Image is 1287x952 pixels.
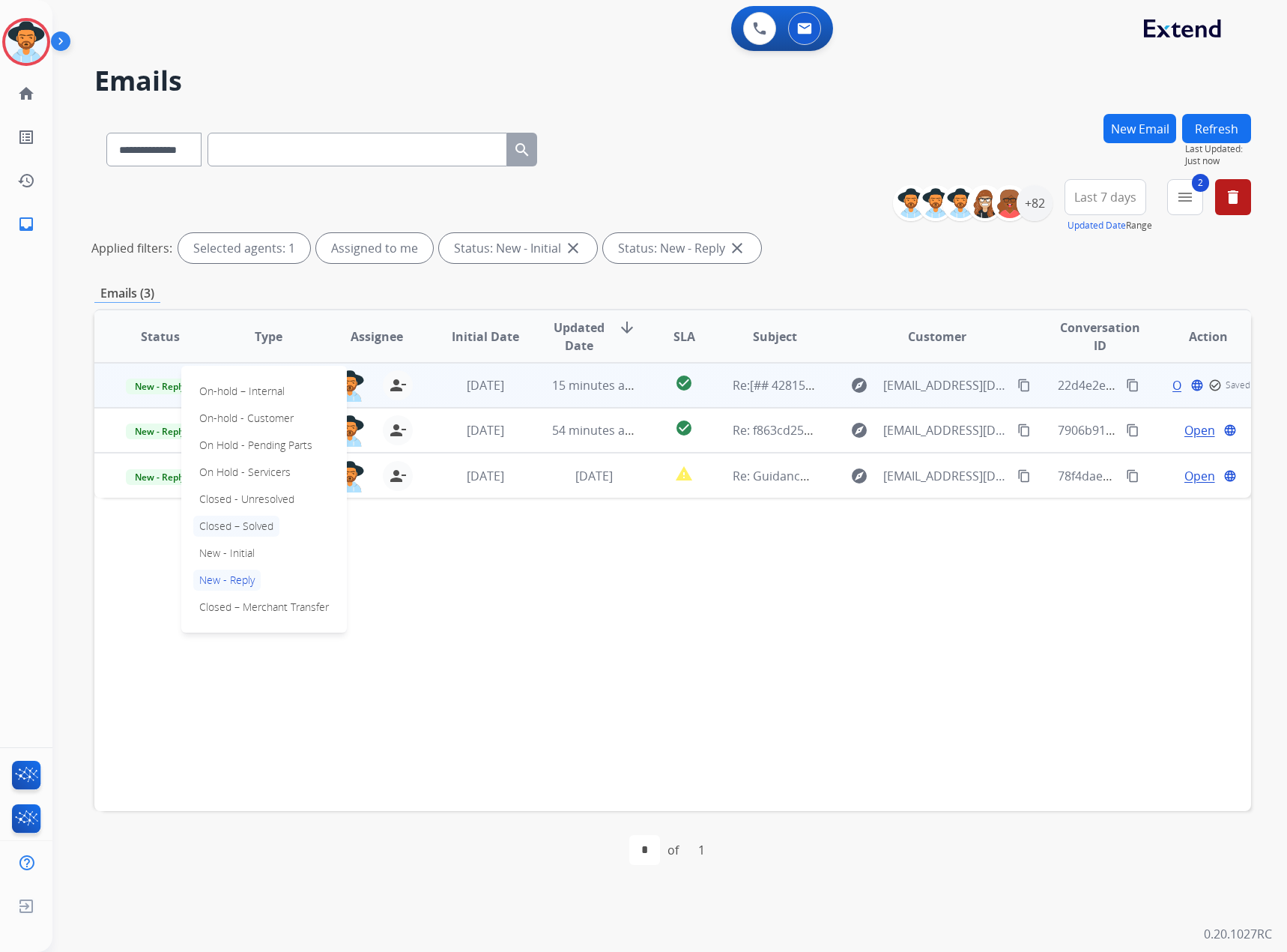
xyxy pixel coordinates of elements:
span: Open [1184,467,1215,485]
span: Subject [753,328,797,346]
p: Closed – Merchant Transfer [193,597,335,618]
p: 0.20.1027RC [1204,925,1272,943]
span: New - Reply [126,424,194,439]
mat-icon: report_problem [675,465,693,483]
mat-icon: home [17,85,35,103]
span: 22d4e2ec-fbaa-402f-9734-87a994a1a48e [1058,377,1283,394]
mat-icon: search [513,141,531,159]
p: On Hold - Pending Parts [193,435,318,456]
mat-icon: arrow_downward [618,319,636,337]
span: [DATE] [575,468,613,484]
mat-icon: content_copy [1017,379,1031,392]
mat-icon: delete [1224,188,1242,206]
span: Re: f863cd25-b3f0-4962-9ad9-00d73ddc304c, #D REVERIEDUAL TILT ADJ- QN t, Electrical failure [733,422,1259,439]
span: Re:[## 42815 ##] Guidance [DOMAIN_NAME] for Claim ID e59db9e8-785e-4531-98de-b6e14ff2cba4 [733,377,1282,394]
p: On-hold – Internal [193,381,291,402]
mat-icon: language [1190,379,1204,392]
div: of [667,841,679,859]
span: 78f4dae0-8ffa-4da6-a9cd-5441e48fe906 [1058,468,1279,484]
span: Updated Date [552,319,606,355]
span: Range [1068,219,1152,232]
mat-icon: close [564,239,582,257]
span: Status [141,328,180,346]
mat-icon: list_alt [17,128,35,146]
div: +82 [1017,185,1053,221]
mat-icon: person_remove [389,376,407,394]
img: agent-avatar [335,370,365,402]
mat-icon: inbox [17,215,35,233]
mat-icon: person_remove [389,467,407,485]
span: Type [255,328,282,346]
span: Open [1172,376,1203,394]
mat-icon: content_copy [1126,424,1139,437]
span: Initial Date [452,328,519,346]
span: Open [1184,421,1215,439]
span: Customer [908,328,966,346]
mat-icon: person_remove [389,421,407,439]
span: New - Reply [126,379,194,394]
h2: Emails [94,66,1251,96]
mat-icon: check_circle [675,374,693,392]
span: Assignee [351,328,403,346]
button: New Email [1103,114,1176,143]
th: Action [1142,310,1251,363]
span: [DATE] [467,422,504,439]
span: 54 minutes ago [552,422,639,439]
span: [EMAIL_ADDRESS][DOMAIN_NAME] [883,467,1010,485]
mat-icon: language [1223,469,1237,483]
div: Status: New - Initial [439,233,597,263]
div: 1 [686,835,717,865]
mat-icon: menu [1176,188,1194,206]
span: Just now [1185,155,1251,167]
mat-icon: close [728,239,746,257]
span: Conversation ID [1058,319,1142,355]
mat-icon: language [1223,424,1237,437]
span: SLA [673,328,695,346]
span: 15 minutes ago [552,377,639,394]
mat-icon: explore [850,421,868,439]
div: Assigned to me [316,233,433,263]
span: Last 7 days [1074,194,1136,200]
button: Last 7 days [1065,179,1146,215]
span: Last Updated: [1185,143,1251,155]
mat-icon: explore [850,467,868,485]
mat-icon: check_circle_outline [1208,379,1222,392]
mat-icon: history [17,172,35,190]
span: 2 [1192,174,1209,192]
button: Updated Date [1068,220,1126,232]
div: Selected agents: 1 [178,233,310,263]
mat-icon: explore [850,376,868,394]
span: New - Reply [126,469,194,485]
mat-icon: content_copy [1126,379,1139,392]
mat-icon: content_copy [1017,469,1031,483]
span: [DATE] [467,468,504,484]
span: [EMAIL_ADDRESS][DOMAIN_NAME] [883,421,1010,439]
span: [DATE] [467,377,504,394]
div: Status: New - Reply [603,233,761,263]
button: Refresh [1182,114,1251,143]
p: New - Reply [193,570,261,591]
p: Closed – Solved [193,516,279,537]
img: agent-avatar [335,461,365,492]
span: [EMAIL_ADDRESS][DOMAIN_NAME] [883,376,1010,394]
p: On Hold - Servicers [193,462,297,483]
mat-icon: content_copy [1017,424,1031,437]
p: Closed - Unresolved [193,489,300,510]
mat-icon: check_circle [675,419,693,437]
p: New - Initial [193,543,261,564]
button: 2 [1167,179,1203,215]
p: On-hold - Customer [193,408,300,429]
img: agent-avatar [335,415,365,447]
span: Saved [1226,379,1250,391]
img: avatar [5,21,47,63]
p: Applied filters: [91,239,172,257]
mat-icon: content_copy [1126,469,1139,483]
p: Emails (3) [94,284,160,303]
